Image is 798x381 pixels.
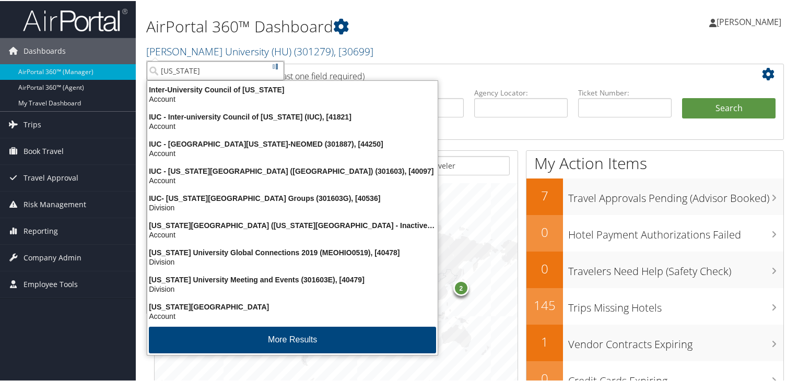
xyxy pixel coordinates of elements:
h1: My Action Items [526,151,783,173]
h2: 0 [526,222,563,240]
input: Search for Traveler [374,155,510,174]
span: [PERSON_NAME] [717,15,781,27]
div: Division [141,283,444,293]
span: Book Travel [24,137,64,163]
div: [US_STATE][GEOGRAPHIC_DATA] ([US_STATE][GEOGRAPHIC_DATA] - Inactive), [30645] [141,220,444,229]
div: [US_STATE] University Global Connections 2019 (MEOHIO0519), [40478] [141,247,444,256]
h1: AirPortal 360™ Dashboard [146,15,577,37]
div: Division [141,202,444,211]
span: Reporting [24,217,58,243]
h3: Trips Missing Hotels [568,294,783,314]
a: 145Trips Missing Hotels [526,287,783,324]
div: 2 [453,279,468,295]
span: Risk Management [24,190,86,217]
a: [PERSON_NAME] University (HU) [146,43,373,57]
div: Account [141,93,444,103]
div: Account [141,229,444,239]
span: Travel Approval [24,164,78,190]
div: Account [141,175,444,184]
span: ( 301279 ) [294,43,334,57]
span: (at least one field required) [265,69,365,81]
a: 0Hotel Payment Authorizations Failed [526,214,783,251]
button: Search [682,97,776,118]
input: Search Accounts [147,60,284,79]
span: Company Admin [24,244,81,270]
div: Inter-University Council of [US_STATE] [141,84,444,93]
div: Division [141,256,444,266]
img: airportal-logo.png [23,7,127,31]
a: [PERSON_NAME] [709,5,792,37]
div: Account [141,121,444,130]
div: [US_STATE] University Meeting and Events (301603E), [40479] [141,274,444,283]
a: 0Travelers Need Help (Safety Check) [526,251,783,287]
div: [US_STATE][GEOGRAPHIC_DATA] [141,301,444,311]
h3: Travel Approvals Pending (Advisor Booked) [568,185,783,205]
a: 7Travel Approvals Pending (Advisor Booked) [526,177,783,214]
h2: 7 [526,186,563,204]
div: IUC - Inter-university Council of [US_STATE] (IUC), [41821] [141,111,444,121]
div: Account [141,311,444,320]
span: Trips [24,111,41,137]
label: Ticket Number: [578,87,672,97]
div: Account [141,148,444,157]
h2: 0 [526,259,563,277]
a: 1Vendor Contracts Expiring [526,324,783,360]
img: ajax-loader.gif [273,63,281,68]
span: Employee Tools [24,270,78,296]
h3: Vendor Contracts Expiring [568,331,783,351]
span: , [ 30699 ] [334,43,373,57]
h2: 1 [526,332,563,350]
h3: Hotel Payment Authorizations Failed [568,221,783,241]
div: IUC - [GEOGRAPHIC_DATA][US_STATE]-NEOMED (301887), [44250] [141,138,444,148]
h2: Airtinerary Lookup [162,65,723,82]
h3: Travelers Need Help (Safety Check) [568,258,783,278]
span: Dashboards [24,37,66,63]
h2: 145 [526,295,563,313]
div: IUC- [US_STATE][GEOGRAPHIC_DATA] Groups (301603G), [40536] [141,193,444,202]
label: Agency Locator: [474,87,568,97]
div: IUC - [US_STATE][GEOGRAPHIC_DATA] ([GEOGRAPHIC_DATA]) (301603), [40097] [141,165,444,175]
button: More Results [149,326,436,352]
